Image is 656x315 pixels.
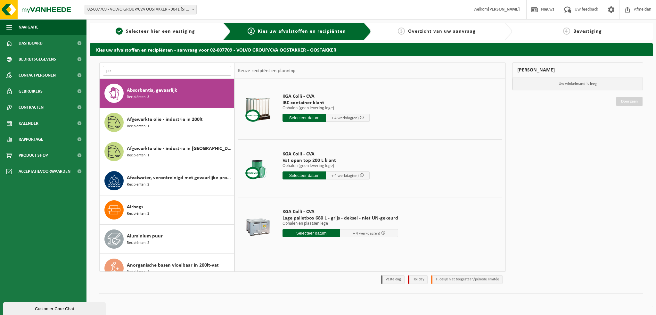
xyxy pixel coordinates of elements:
span: Contracten [19,99,44,115]
span: Afvalwater, verontreinigd met gevaarlijke producten [127,174,233,182]
span: Recipiënten: 2 [127,182,149,188]
span: Recipiënten: 3 [127,94,149,100]
span: Vat open top 200 L klant [283,157,370,164]
span: 2 [248,28,255,35]
p: Uw winkelmand is leeg [512,78,643,90]
span: Anorganische basen vloeibaar in 200lt-vat [127,261,219,269]
span: 02-007709 - VOLVO GROUP/CVA OOSTAKKER - 9041 OOSTAKKER, SMALLEHEERWEG 31 [85,5,196,14]
p: Ophalen en plaatsen lege [283,221,398,226]
span: Afgewerkte olie - industrie in 200lt [127,116,203,123]
span: Afgewerkte olie - industrie in [GEOGRAPHIC_DATA] [127,145,233,153]
span: Navigatie [19,19,38,35]
iframe: chat widget [3,301,107,315]
span: Dashboard [19,35,43,51]
span: 3 [398,28,405,35]
span: Acceptatievoorwaarden [19,163,70,179]
span: Aluminium puur [127,232,163,240]
span: + 4 werkdag(en) [332,116,359,120]
div: [PERSON_NAME] [512,62,644,78]
h2: Kies uw afvalstoffen en recipiënten - aanvraag voor 02-007709 - VOLVO GROUP/CVA OOSTAKKER - OOSTA... [90,43,653,56]
strong: [PERSON_NAME] [488,7,520,12]
li: Tijdelijk niet toegestaan/période limitée [431,275,503,284]
span: IBC container klant [283,100,370,106]
span: Recipiënten: 2 [127,240,149,246]
a: Doorgaan [616,97,643,106]
span: Bedrijfsgegevens [19,51,56,67]
span: KGA Colli - CVA [283,209,398,215]
span: Recipiënten: 1 [127,269,149,275]
span: Lage palletbox 680 L - grijs - deksel - niet UN-gekeurd [283,215,398,221]
span: 02-007709 - VOLVO GROUP/CVA OOSTAKKER - 9041 OOSTAKKER, SMALLEHEERWEG 31 [85,5,197,14]
div: Keuze recipiënt en planning [235,63,299,79]
span: KGA Colli - CVA [283,93,370,100]
span: Bevestiging [573,29,602,34]
span: Product Shop [19,147,48,163]
button: Aluminium puur Recipiënten: 2 [100,225,234,254]
span: + 4 werkdag(en) [353,231,380,236]
li: Holiday [408,275,428,284]
input: Selecteer datum [283,114,326,122]
input: Materiaal zoeken [103,66,231,76]
a: 1Selecteer hier een vestiging [93,28,218,35]
span: Gebruikers [19,83,43,99]
span: 1 [116,28,123,35]
span: 4 [563,28,570,35]
span: Airbags [127,203,143,211]
span: Absorbentia, gevaarlijk [127,87,177,94]
span: Contactpersonen [19,67,56,83]
button: Afvalwater, verontreinigd met gevaarlijke producten Recipiënten: 2 [100,166,234,195]
p: Ophalen (geen levering lege) [283,164,370,168]
button: Afgewerkte olie - industrie in [GEOGRAPHIC_DATA] Recipiënten: 1 [100,137,234,166]
span: Recipiënten: 1 [127,123,149,129]
li: Vaste dag [381,275,405,284]
button: Airbags Recipiënten: 2 [100,195,234,225]
span: Kies uw afvalstoffen en recipiënten [258,29,346,34]
button: Afgewerkte olie - industrie in 200lt Recipiënten: 1 [100,108,234,137]
input: Selecteer datum [283,171,326,179]
span: Kalender [19,115,38,131]
span: KGA Colli - CVA [283,151,370,157]
span: Recipiënten: 1 [127,153,149,159]
button: Absorbentia, gevaarlijk Recipiënten: 3 [100,79,234,108]
span: Recipiënten: 2 [127,211,149,217]
span: Rapportage [19,131,43,147]
span: Selecteer hier een vestiging [126,29,195,34]
button: Anorganische basen vloeibaar in 200lt-vat Recipiënten: 1 [100,254,234,283]
p: Ophalen (geen levering lege) [283,106,370,111]
span: + 4 werkdag(en) [332,174,359,178]
input: Selecteer datum [283,229,340,237]
span: Overzicht van uw aanvraag [408,29,476,34]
